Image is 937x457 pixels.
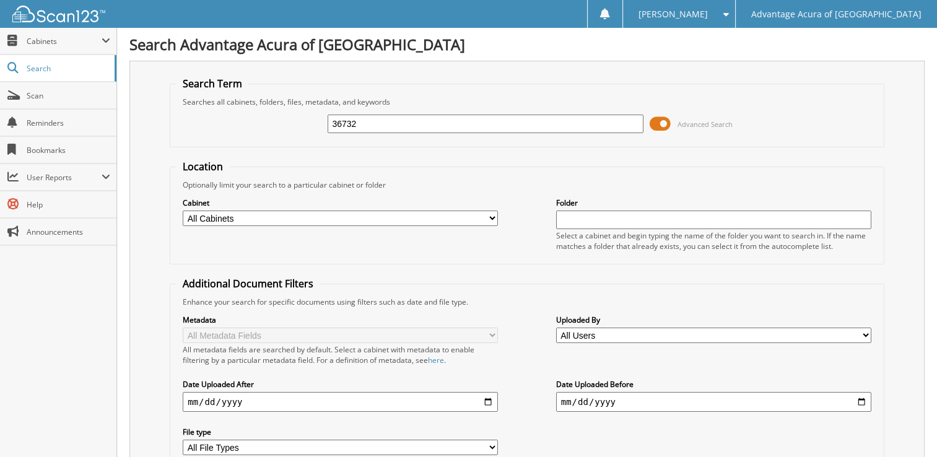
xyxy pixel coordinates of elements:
input: end [556,392,871,412]
div: All metadata fields are searched by default. Select a cabinet with metadata to enable filtering b... [183,344,498,365]
label: Date Uploaded After [183,379,498,390]
span: [PERSON_NAME] [638,11,708,18]
span: Bookmarks [27,145,110,155]
iframe: Chat Widget [875,398,937,457]
input: start [183,392,498,412]
span: Cabinets [27,36,102,46]
legend: Additional Document Filters [177,277,320,290]
legend: Search Term [177,77,248,90]
a: here [428,355,444,365]
span: Reminders [27,118,110,128]
span: Search [27,63,108,74]
label: Folder [556,198,871,208]
label: Date Uploaded Before [556,379,871,390]
span: Advantage Acura of [GEOGRAPHIC_DATA] [751,11,922,18]
span: Help [27,199,110,210]
div: Enhance your search for specific documents using filters such as date and file type. [177,297,878,307]
span: Advanced Search [678,120,733,129]
span: Announcements [27,227,110,237]
label: Uploaded By [556,315,871,325]
label: Cabinet [183,198,498,208]
legend: Location [177,160,229,173]
img: scan123-logo-white.svg [12,6,105,22]
span: User Reports [27,172,102,183]
h1: Search Advantage Acura of [GEOGRAPHIC_DATA] [129,34,925,54]
label: Metadata [183,315,498,325]
label: File type [183,427,498,437]
div: Optionally limit your search to a particular cabinet or folder [177,180,878,190]
span: Scan [27,90,110,101]
div: Select a cabinet and begin typing the name of the folder you want to search in. If the name match... [556,230,871,251]
div: Searches all cabinets, folders, files, metadata, and keywords [177,97,878,107]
